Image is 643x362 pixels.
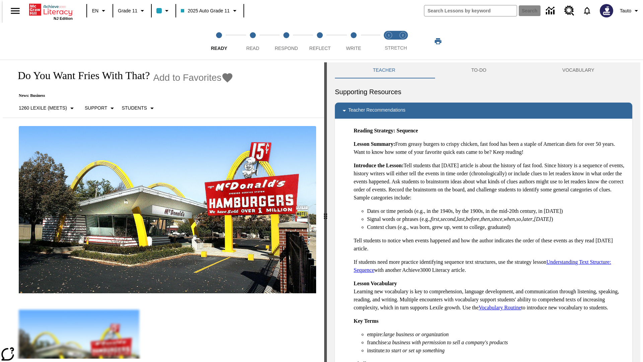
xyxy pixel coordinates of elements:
span: NJ Edition [54,16,73,20]
text: 1 [388,34,389,37]
div: Instructional Panel Tabs [335,62,632,78]
p: 1260 Lexile (Meets) [19,105,67,112]
em: last [457,216,465,222]
h1: Do You Want Fries With That? [11,69,150,82]
p: Tell students to notice when events happened and how the author indicates the order of these even... [354,237,627,253]
span: Read [246,46,259,51]
div: reading [3,62,324,359]
div: Home [29,2,73,20]
li: Context clues (e.g., was born, grew up, went to college, graduated) [367,223,627,231]
button: Open side menu [5,1,25,21]
button: Select Lexile, 1260 Lexile (Meets) [16,102,79,114]
em: before [466,216,479,222]
em: a business with permission to sell a company's products [388,340,508,345]
em: to start or set up something [386,348,445,353]
em: [DATE] [534,216,551,222]
li: Dates or time periods (e.g., in the 1940s, by the 1900s, in the mid-20th century, in [DATE]) [367,207,627,215]
button: Class color is light blue. Change class color [154,5,173,17]
button: Select a new avatar [596,2,617,19]
span: Tauto [620,7,631,14]
text: 2 [402,34,404,37]
button: Ready step 1 of 5 [200,23,238,60]
div: Press Enter or Spacebar and then press right and left arrow keys to move the slider [324,62,327,362]
a: Data Center [542,2,560,20]
button: Grade: Grade 11, Select a grade [115,5,149,17]
button: Write step 5 of 5 [334,23,373,60]
p: News: Business [11,93,233,98]
span: EN [92,7,98,14]
li: Signal words or phrases (e.g., , , , , , , , , , ) [367,215,627,223]
em: first [431,216,439,222]
li: empire: [367,330,627,339]
span: Respond [275,46,298,51]
strong: Sequence [397,128,418,133]
strong: Key Terms [354,318,378,324]
button: Class: 2025 Auto Grade 11, Select your class [178,5,241,17]
button: Language: EN, Select a language [89,5,111,17]
em: since [491,216,502,222]
h6: Supporting Resources [335,86,632,97]
img: One of the first McDonald's stores, with the iconic red sign and golden arches. [19,126,316,294]
p: If students need more practice identifying sequence text structures, use the strategy lesson with... [354,258,627,274]
input: search field [424,5,517,16]
p: From greasy burgers to crispy chicken, fast food has been a staple of American diets for over 50 ... [354,140,627,156]
button: Scaffolds, Support [82,102,119,114]
strong: Lesson Summary: [354,141,395,147]
a: Vocabulary Routine [479,305,521,310]
a: Understanding Text Structure: Sequence [354,259,611,273]
button: VOCABULARY [524,62,632,78]
span: Ready [211,46,227,51]
li: franchise: [367,339,627,347]
button: Print [427,35,449,47]
button: Teacher [335,62,433,78]
span: Reflect [309,46,331,51]
button: TO-DO [433,62,524,78]
em: so [516,216,521,222]
span: Write [346,46,361,51]
button: Select Student [119,102,158,114]
p: Tell students that [DATE] article is about the history of fast food. Since history is a sequence ... [354,162,627,202]
span: Grade 11 [118,7,137,14]
div: Teacher Recommendations [335,103,632,119]
div: activity [327,62,640,362]
strong: Lesson Vocabulary [354,281,397,286]
p: Students [122,105,147,112]
em: when [504,216,515,222]
button: Add to Favorites - Do You Want Fries With That? [153,72,233,83]
p: Teacher Recommendations [348,107,405,115]
button: Stretch Respond step 2 of 2 [393,23,413,60]
em: then [481,216,490,222]
span: Add to Favorites [153,72,221,83]
button: Reflect step 4 of 5 [300,23,339,60]
p: Learning new vocabulary is key to comprehension, language development, and communication through ... [354,280,627,312]
a: Resource Center, Will open in new tab [560,2,578,20]
li: institute: [367,347,627,355]
em: later [522,216,532,222]
button: Stretch Read step 1 of 2 [379,23,399,60]
em: second [441,216,455,222]
button: Profile/Settings [617,5,643,17]
em: large business or organization [383,331,449,337]
button: Read step 2 of 5 [233,23,272,60]
button: Respond step 3 of 5 [267,23,306,60]
img: Avatar [600,4,613,17]
span: 2025 Auto Grade 11 [181,7,229,14]
strong: Introduce the Lesson: [354,163,404,168]
a: Notifications [578,2,596,19]
p: Support [85,105,107,112]
span: STRETCH [385,45,407,51]
strong: Reading Strategy: [354,128,395,133]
